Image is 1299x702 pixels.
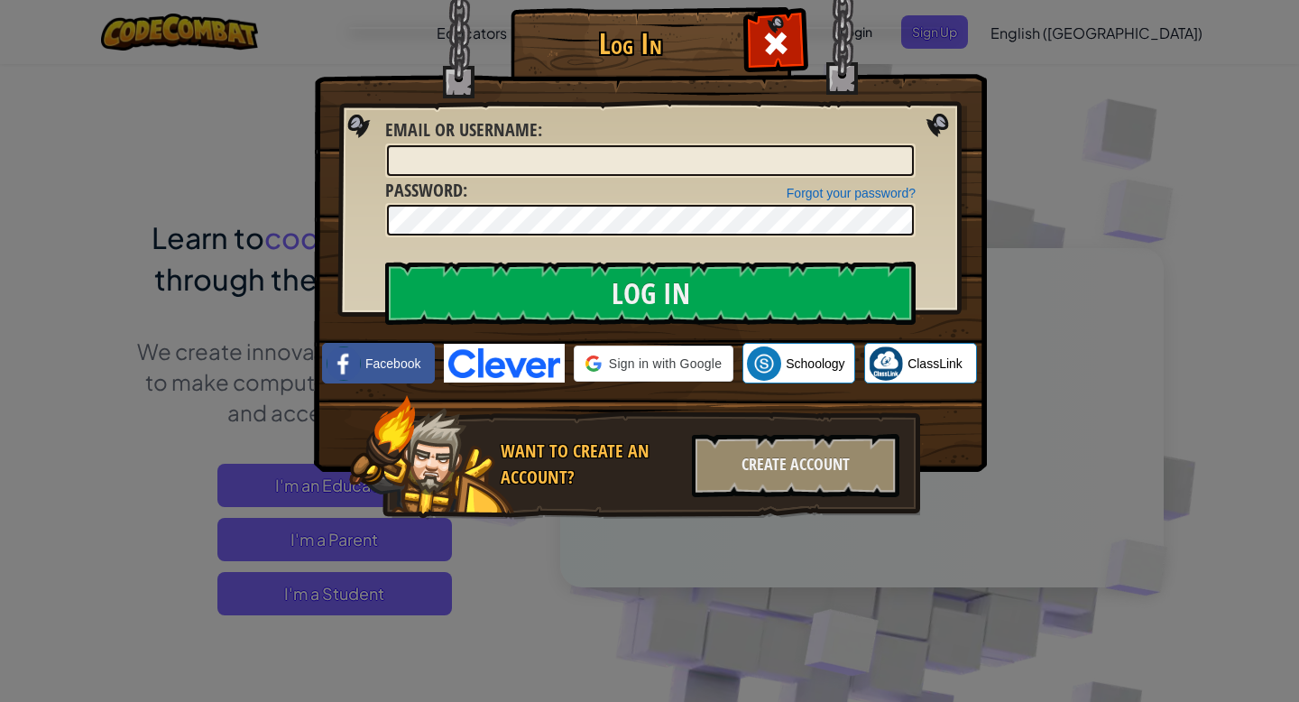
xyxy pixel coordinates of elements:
div: Sign in with Google [574,346,733,382]
img: clever-logo-blue.png [444,344,565,383]
span: Schoology [786,355,844,373]
div: Create Account [692,434,899,497]
input: Log In [385,262,916,325]
h1: Log In [515,28,745,60]
a: Forgot your password? [787,186,916,200]
label: : [385,178,467,204]
div: Want to create an account? [501,439,681,490]
img: classlink-logo-small.png [869,346,903,381]
span: Email or Username [385,117,538,142]
span: Password [385,178,463,202]
span: Facebook [365,355,420,373]
span: ClassLink [907,355,963,373]
img: schoology.png [747,346,781,381]
span: Sign in with Google [609,355,722,373]
img: facebook_small.png [327,346,361,381]
label: : [385,117,542,143]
